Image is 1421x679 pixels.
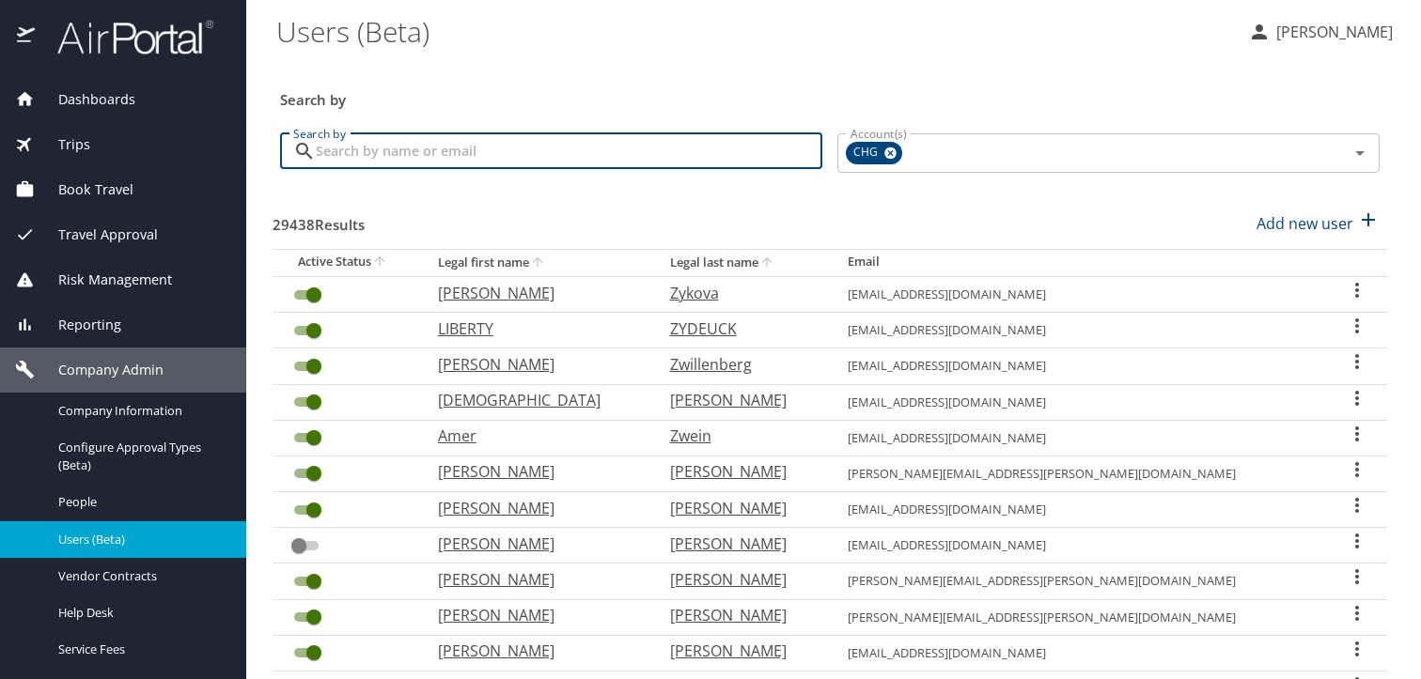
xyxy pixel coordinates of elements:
img: airportal-logo.png [37,19,213,55]
p: [PERSON_NAME] [438,353,632,376]
h1: Users (Beta) [276,2,1233,60]
button: [PERSON_NAME] [1241,15,1400,49]
span: Vendor Contracts [58,567,224,585]
p: [PERSON_NAME] [438,568,632,591]
h3: 29438 Results [273,203,365,236]
div: CHG [846,142,902,164]
button: sort [529,255,548,272]
span: People [58,493,224,511]
p: Amer [438,424,632,447]
span: Dashboards [35,89,135,110]
p: [PERSON_NAME] [438,640,632,662]
img: icon-airportal.png [17,19,37,55]
p: [DEMOGRAPHIC_DATA] [438,389,632,411]
th: Legal last name [655,249,834,276]
td: [EMAIL_ADDRESS][DOMAIN_NAME] [833,384,1326,420]
p: [PERSON_NAME] [438,282,632,304]
p: [PERSON_NAME] [438,604,632,626]
span: CHG [846,143,889,162]
span: Service Fees [58,640,224,658]
p: Zwillenberg [670,353,811,376]
button: sort [758,255,777,272]
span: Book Travel [35,179,133,200]
td: [PERSON_NAME][EMAIL_ADDRESS][PERSON_NAME][DOMAIN_NAME] [833,455,1326,491]
p: [PERSON_NAME] [670,640,811,662]
h3: Search by [280,78,1380,111]
span: Company Admin [35,360,164,380]
button: Add new user [1249,203,1387,244]
td: [EMAIL_ADDRESS][DOMAIN_NAME] [833,528,1326,563]
span: Help Desk [58,604,224,622]
td: [EMAIL_ADDRESS][DOMAIN_NAME] [833,313,1326,348]
p: ZYDEUCK [670,317,811,340]
p: Add new user [1257,212,1353,235]
th: Active Status [273,249,423,276]
p: [PERSON_NAME] [1271,21,1393,43]
td: [EMAIL_ADDRESS][DOMAIN_NAME] [833,420,1326,455]
p: [PERSON_NAME] [670,604,811,626]
th: Email [833,249,1326,276]
button: sort [371,254,390,271]
td: [PERSON_NAME][EMAIL_ADDRESS][PERSON_NAME][DOMAIN_NAME] [833,563,1326,599]
span: Configure Approval Types (Beta) [58,439,224,474]
p: LIBERTY [438,317,632,340]
p: [PERSON_NAME] [670,532,811,555]
span: Users (Beta) [58,531,224,548]
th: Legal first name [423,249,655,276]
p: Zykova [670,282,811,304]
p: [PERSON_NAME] [438,532,632,555]
p: [PERSON_NAME] [670,389,811,411]
td: [PERSON_NAME][EMAIL_ADDRESS][PERSON_NAME][DOMAIN_NAME] [833,599,1326,635]
span: Travel Approval [35,224,158,245]
p: [PERSON_NAME] [438,497,632,519]
p: Zwein [670,424,811,447]
span: Risk Management [35,270,172,290]
td: [EMAIL_ADDRESS][DOMAIN_NAME] [833,635,1326,671]
input: Search by name or email [316,133,822,169]
span: Reporting [35,315,121,335]
p: [PERSON_NAME] [670,568,811,591]
td: [EMAIL_ADDRESS][DOMAIN_NAME] [833,276,1326,312]
p: [PERSON_NAME] [438,460,632,483]
td: [EMAIL_ADDRESS][DOMAIN_NAME] [833,348,1326,384]
p: [PERSON_NAME] [670,497,811,519]
td: [EMAIL_ADDRESS][DOMAIN_NAME] [833,492,1326,528]
p: [PERSON_NAME] [670,460,811,483]
button: Open [1347,140,1373,166]
span: Trips [35,134,90,155]
span: Company Information [58,402,224,420]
